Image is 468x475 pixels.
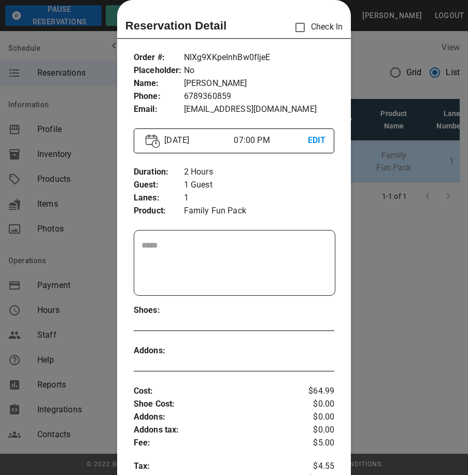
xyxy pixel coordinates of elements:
[134,304,184,317] p: Shoes :
[184,179,335,192] p: 1 Guest
[301,398,335,411] p: $0.00
[308,134,322,147] p: EDIT
[134,344,184,357] p: Addons :
[134,437,301,450] p: Fee :
[184,192,335,205] p: 1
[125,17,227,34] p: Reservation Detail
[134,205,184,218] p: Product :
[134,77,184,90] p: Name :
[134,166,184,179] p: Duration :
[301,385,335,398] p: $64.99
[134,424,301,437] p: Addons tax :
[134,179,184,192] p: Guest :
[289,17,343,38] p: Check In
[146,134,160,148] img: Vector
[134,64,184,77] p: Placeholder :
[134,103,184,116] p: Email :
[184,205,335,218] p: Family Fun Pack
[134,90,184,103] p: Phone :
[184,51,335,64] p: NIXg9XKpeInhBw0fljeE
[184,166,335,179] p: 2 Hours
[134,398,301,411] p: Shoe Cost :
[134,192,184,205] p: Lanes :
[134,385,301,398] p: Cost :
[134,411,301,424] p: Addons :
[234,134,307,147] p: 07:00 PM
[184,103,335,116] p: [EMAIL_ADDRESS][DOMAIN_NAME]
[134,460,301,473] p: Tax :
[184,90,335,103] p: 6789360859
[301,424,335,437] p: $0.00
[134,51,184,64] p: Order # :
[184,64,335,77] p: No
[301,437,335,450] p: $5.00
[301,411,335,424] p: $0.00
[160,134,234,147] p: [DATE]
[184,77,335,90] p: [PERSON_NAME]
[301,460,335,473] p: $4.55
